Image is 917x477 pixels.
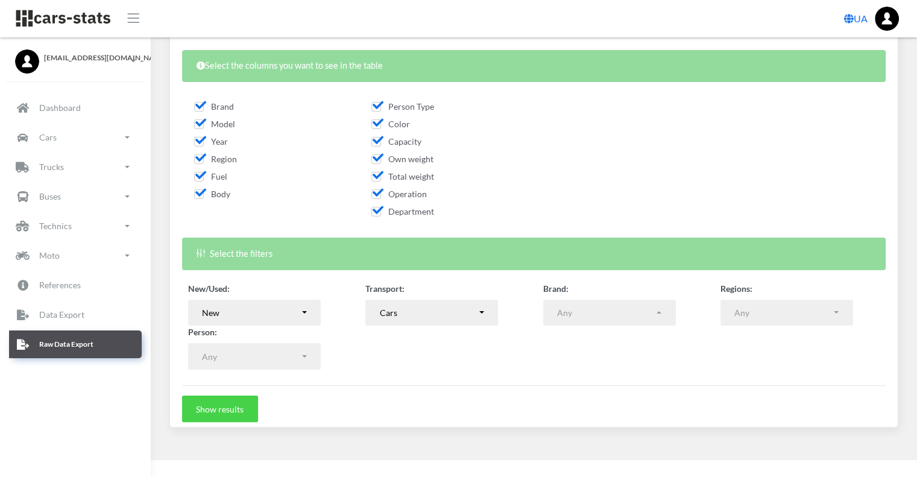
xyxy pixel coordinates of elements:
[39,159,64,174] p: Trucks
[39,100,81,115] p: Dashboard
[9,330,142,358] a: Raw Data Export
[720,300,853,326] button: Any
[182,396,258,422] button: Show results
[39,130,57,145] p: Cars
[15,49,136,63] a: [EMAIL_ADDRESS][DOMAIN_NAME]
[39,307,84,322] p: Data Export
[371,136,421,147] span: Capacity
[839,7,872,31] a: UA
[39,189,61,204] p: Buses
[734,306,832,319] div: Any
[194,136,228,147] span: Year
[371,206,434,216] span: Department
[543,282,569,295] label: Brand:
[39,248,60,263] p: Moto
[9,183,142,210] a: Buses
[188,343,321,370] button: Any
[194,171,227,182] span: Fuel
[15,9,112,28] img: navbar brand
[39,218,72,233] p: Technics
[202,306,300,319] div: New
[875,7,899,31] img: ...
[44,52,136,63] span: [EMAIL_ADDRESS][DOMAIN_NAME]
[194,189,230,199] span: Body
[194,101,234,112] span: Brand
[9,94,142,122] a: Dashboard
[543,300,676,326] button: Any
[380,306,477,319] div: Cars
[371,171,434,182] span: Total weight
[182,50,886,82] div: Select the columns you want to see in the table
[9,301,142,329] a: Data Export
[9,124,142,151] a: Cars
[371,101,434,112] span: Person Type
[9,212,142,240] a: Technics
[202,350,300,363] div: Any
[194,119,235,129] span: Model
[182,238,886,270] div: Select the filters
[188,282,230,295] label: New/Used:
[39,277,81,292] p: References
[39,338,93,351] p: Raw Data Export
[371,189,427,199] span: Operation
[371,119,410,129] span: Color
[9,153,142,181] a: Trucks
[9,271,142,299] a: References
[371,154,433,164] span: Own weight
[720,282,752,295] label: Regions:
[188,300,321,326] button: New
[194,154,237,164] span: Region
[365,300,498,326] button: Cars
[557,306,655,319] div: Any
[9,242,142,270] a: Moto
[365,282,405,295] label: Transport:
[188,326,217,338] label: Person:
